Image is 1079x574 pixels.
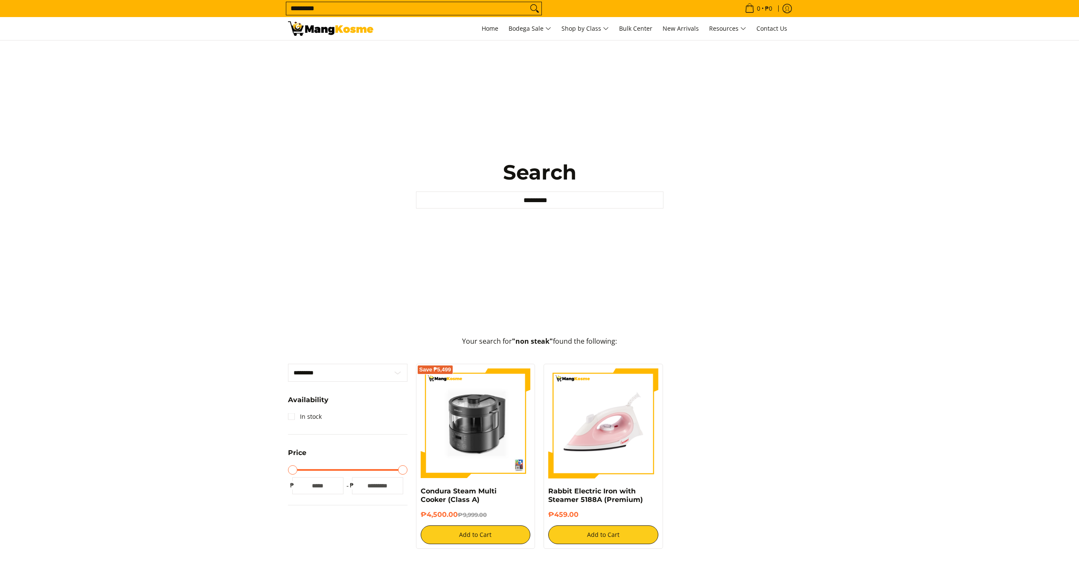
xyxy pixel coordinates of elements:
[458,511,487,518] del: ₱9,999.00
[288,449,306,456] span: Price
[288,449,306,463] summary: Open
[548,525,658,544] button: Add to Cart
[756,6,762,12] span: 0
[561,23,609,34] span: Shop by Class
[548,510,658,519] h6: ₱459.00
[288,21,373,36] img: Search: 2 results found for &quot;non steak&quot; | Mang Kosme
[382,17,791,40] nav: Main Menu
[504,17,555,40] a: Bodega Sale
[288,397,329,403] span: Availability
[548,487,643,504] a: Rabbit Electric Iron with Steamer 5188A (Premium)
[709,23,746,34] span: Resources
[421,510,531,519] h6: ₱4,500.00
[288,481,297,490] span: ₱
[288,397,329,410] summary: Open
[419,367,451,372] span: Save ₱5,499
[416,159,663,185] h1: Search
[288,336,791,355] p: Your search for found the following:
[663,24,699,32] span: New Arrivals
[509,23,551,34] span: Bodega Sale
[528,2,541,15] button: Search
[421,368,531,478] img: Condura Steam Multi Cooker (Class A)
[512,336,553,346] strong: "non steak"
[548,368,658,478] img: https://mangkosme.com/products/rabbit-eletric-iron-with-steamer-5188a-class-a
[658,17,703,40] a: New Arrivals
[705,17,750,40] a: Resources
[477,17,503,40] a: Home
[421,525,531,544] button: Add to Cart
[348,481,356,490] span: ₱
[619,24,652,32] span: Bulk Center
[421,487,497,504] a: Condura Steam Multi Cooker (Class A)
[764,6,774,12] span: ₱0
[756,24,787,32] span: Contact Us
[557,17,613,40] a: Shop by Class
[752,17,791,40] a: Contact Us
[615,17,657,40] a: Bulk Center
[482,24,498,32] span: Home
[288,410,322,423] a: In stock
[742,4,775,13] span: •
